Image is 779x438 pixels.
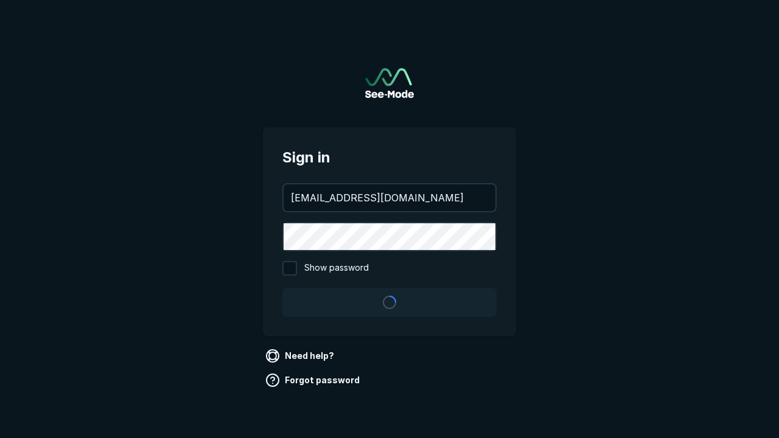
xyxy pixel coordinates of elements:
span: Sign in [282,147,497,169]
input: your@email.com [284,184,495,211]
a: Need help? [263,346,339,366]
a: Forgot password [263,370,365,390]
span: Show password [304,261,369,276]
img: See-Mode Logo [365,68,414,98]
a: Go to sign in [365,68,414,98]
